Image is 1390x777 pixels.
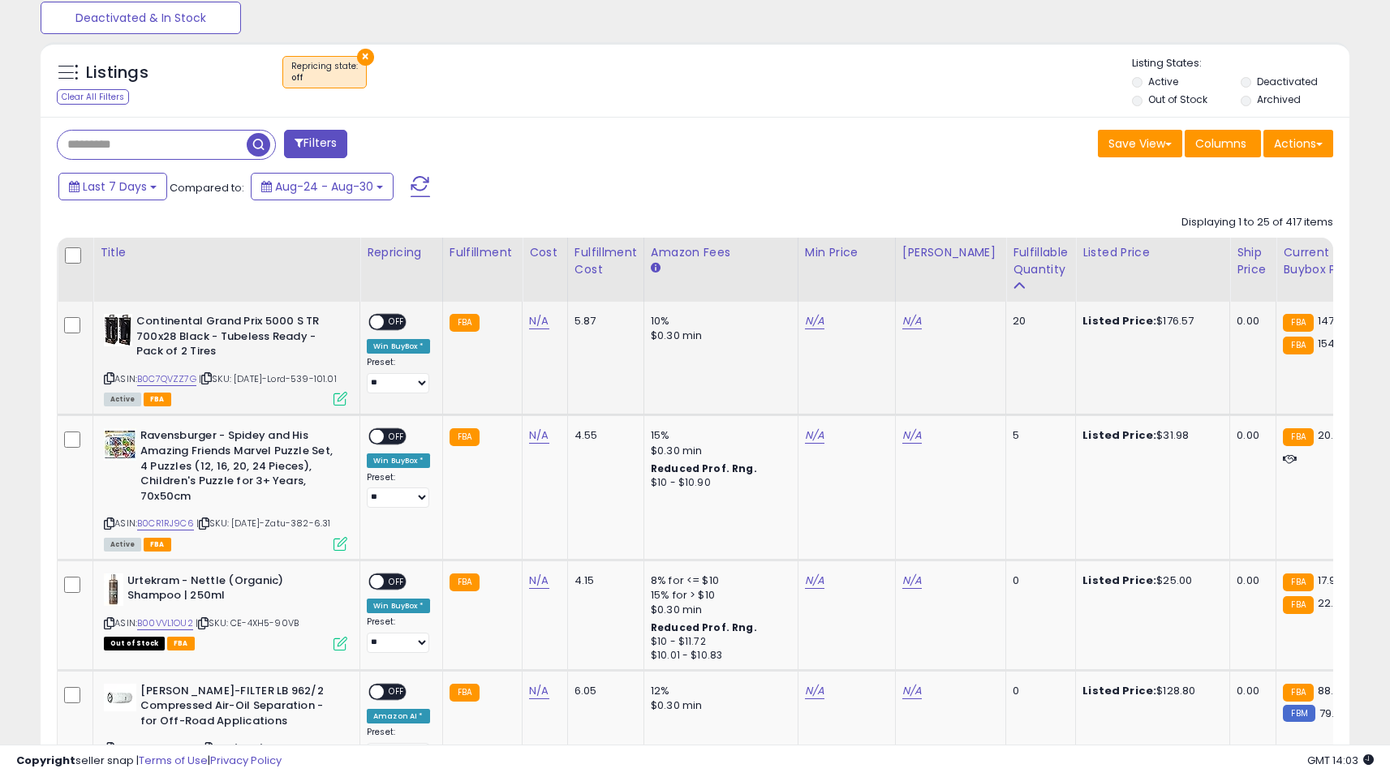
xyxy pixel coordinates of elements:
span: OFF [384,316,410,329]
span: FBA [167,637,195,650]
div: 8% for <= $10 [651,573,785,588]
a: N/A [805,427,824,444]
a: B0C7QVZZ7G [137,372,196,386]
a: N/A [902,427,922,444]
b: Listed Price: [1082,683,1156,698]
div: Current Buybox Price [1283,244,1366,278]
a: N/A [529,313,549,329]
div: $0.30 min [651,328,785,343]
span: 147.99 [1318,313,1350,328]
span: OFF [384,575,410,589]
span: Last 7 Days [83,178,147,195]
div: seller snap | | [16,753,282,769]
div: Win BuyBox * [367,339,430,354]
div: $0.30 min [651,698,785,713]
span: FBA [144,538,171,552]
span: OFF [384,685,410,698]
span: Aug-24 - Aug-30 [275,178,373,195]
strong: Copyright [16,753,75,768]
a: N/A [529,683,549,699]
label: Archived [1257,92,1301,106]
small: FBA [1283,337,1313,354]
div: Title [100,244,353,261]
div: Min Price [805,244,889,261]
div: Cost [529,244,561,261]
button: Save View [1098,130,1182,157]
span: OFF [384,430,410,444]
a: B00VVL1OU2 [137,616,193,630]
div: 4.15 [575,573,631,588]
div: Repricing [367,244,436,261]
div: 12% [651,684,785,698]
div: 15% [651,428,785,443]
div: 6.05 [575,684,631,698]
b: Urtekram - Nettle (Organic) Shampoo | 250ml [127,573,325,607]
img: 41+x8Nlvn1L._SL40_.jpg [104,573,123,606]
div: Fulfillment [450,244,515,261]
div: 0.00 [1237,428,1263,443]
div: Win BuyBox * [367,453,430,468]
small: FBA [1283,684,1313,702]
img: 316+Up5MbaL._SL40_.jpg [104,684,136,711]
span: 20.98 [1318,427,1347,443]
div: Fulfillable Quantity [1013,244,1069,278]
span: All listings currently available for purchase on Amazon [104,538,141,552]
p: Listing States: [1132,56,1349,71]
div: Preset: [367,616,430,653]
b: Reduced Prof. Rng. [651,461,757,475]
b: Reduced Prof. Rng. [651,620,757,634]
div: $0.30 min [651,603,785,617]
div: Amazon AI * [367,709,430,723]
a: Terms of Use [139,753,208,768]
small: FBA [450,314,480,332]
span: FBA [144,393,171,406]
small: Amazon Fees. [651,261,661,276]
div: Amazon Fees [651,244,791,261]
small: FBA [1283,573,1313,591]
div: 4.55 [575,428,631,443]
small: FBA [450,573,480,591]
span: | SKU: CE-4XH5-90VB [196,616,299,629]
small: FBM [1283,705,1315,722]
div: Listed Price [1082,244,1223,261]
label: Deactivated [1257,75,1318,88]
div: ASIN: [104,314,347,404]
b: Listed Price: [1082,427,1156,443]
div: 0.00 [1237,684,1263,698]
span: 79.95 [1319,706,1348,721]
a: Privacy Policy [210,753,282,768]
b: Ravensburger - Spidey and His Amazing Friends Marvel Puzzle Set, 4 Puzzles (12, 16, 20, 24 Pieces... [140,428,338,508]
div: [PERSON_NAME] [902,244,999,261]
div: Win BuyBox * [367,599,430,613]
span: Columns [1195,135,1246,152]
div: $10.01 - $10.83 [651,649,785,663]
div: 20 [1013,314,1063,328]
span: 88.11 [1318,683,1341,698]
button: × [357,49,374,66]
label: Active [1148,75,1178,88]
div: $10 - $11.72 [651,635,785,649]
div: Ship Price [1237,244,1269,278]
button: Filters [284,130,347,158]
div: $0.30 min [651,444,785,458]
div: 0 [1013,573,1063,588]
h5: Listings [86,62,148,84]
button: Aug-24 - Aug-30 [251,173,394,200]
small: FBA [450,684,480,702]
a: N/A [902,573,922,589]
a: N/A [805,573,824,589]
span: | SKU: [DATE]-Zatu-382-6.31 [196,517,331,530]
span: All listings currently available for purchase on Amazon [104,393,141,406]
div: $31.98 [1082,428,1217,443]
a: N/A [805,313,824,329]
div: off [291,72,358,84]
div: 0.00 [1237,573,1263,588]
div: $10 - $10.90 [651,476,785,490]
b: Continental Grand Prix 5000 S TR 700x28 Black - Tubeless Ready - Pack of 2 Tires [136,314,334,363]
div: Clear All Filters [57,89,129,105]
button: Deactivated & In Stock [41,2,241,34]
a: N/A [529,427,549,444]
a: N/A [805,683,824,699]
span: 2025-09-7 14:03 GMT [1307,753,1374,768]
div: Fulfillment Cost [575,244,637,278]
